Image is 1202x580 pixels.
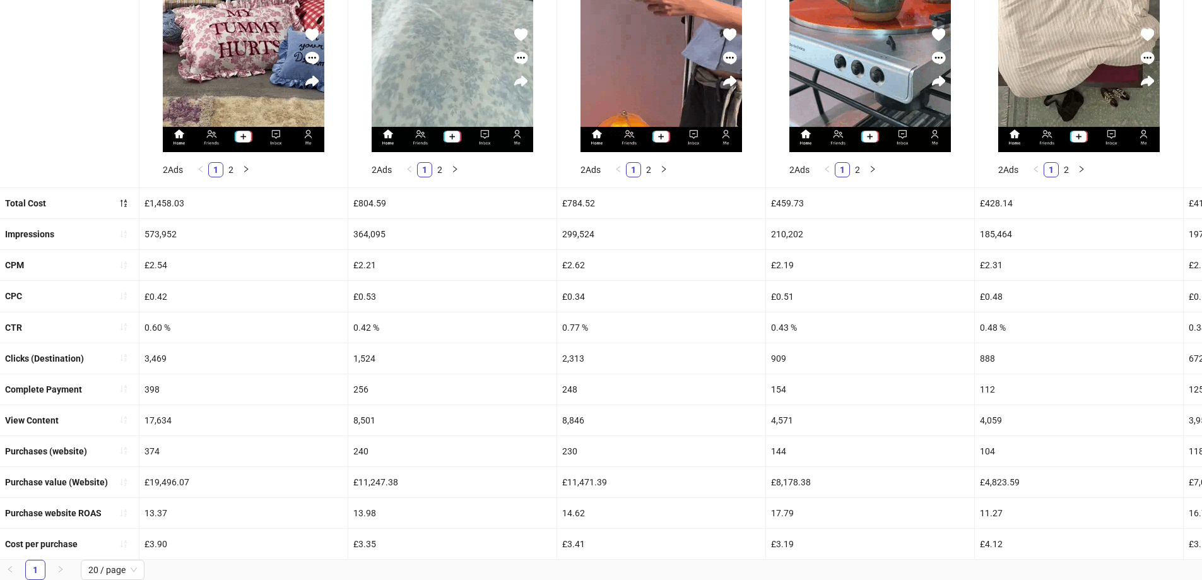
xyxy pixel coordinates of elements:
[139,405,348,435] div: 17,634
[766,529,974,559] div: £3.19
[348,219,557,249] div: 364,095
[223,162,239,177] li: 2
[766,374,974,405] div: 154
[81,560,144,580] div: Page Size
[119,446,128,455] span: sort-ascending
[348,436,557,466] div: 240
[139,281,348,311] div: £0.42
[766,405,974,435] div: 4,571
[224,163,238,177] a: 2
[139,374,348,405] div: 398
[557,281,765,311] div: £0.34
[975,529,1183,559] div: £4.12
[975,467,1183,497] div: £4,823.59
[119,509,128,518] span: sort-ascending
[432,162,447,177] li: 2
[139,529,348,559] div: £3.90
[975,405,1183,435] div: 4,059
[348,467,557,497] div: £11,247.38
[348,405,557,435] div: 8,501
[50,560,71,580] li: Next Page
[975,498,1183,528] div: 11.27
[557,188,765,218] div: £784.52
[5,291,22,301] b: CPC
[975,219,1183,249] div: 185,464
[5,384,82,394] b: Complete Payment
[402,162,417,177] li: Previous Page
[5,323,22,333] b: CTR
[975,374,1183,405] div: 112
[451,165,459,173] span: right
[447,162,463,177] li: Next Page
[119,384,128,393] span: sort-ascending
[835,163,849,177] a: 1
[25,560,45,580] li: 1
[402,162,417,177] button: left
[5,353,84,364] b: Clicks (Destination)
[348,188,557,218] div: £804.59
[119,292,128,300] span: sort-ascending
[766,312,974,343] div: 0.43 %
[119,261,128,269] span: sort-ascending
[580,165,601,175] span: 2 Ads
[557,529,765,559] div: £3.41
[869,165,876,173] span: right
[557,312,765,343] div: 0.77 %
[119,353,128,362] span: sort-ascending
[119,540,128,548] span: sort-ascending
[766,436,974,466] div: 144
[611,162,626,177] button: left
[406,165,413,173] span: left
[850,162,865,177] li: 2
[139,467,348,497] div: £19,496.07
[417,162,432,177] li: 1
[557,250,765,280] div: £2.62
[119,415,128,424] span: sort-ascending
[766,281,974,311] div: £0.51
[557,405,765,435] div: 8,846
[418,163,432,177] a: 1
[557,498,765,528] div: 14.62
[193,162,208,177] li: Previous Page
[865,162,880,177] li: Next Page
[557,436,765,466] div: 230
[835,162,850,177] li: 1
[119,230,128,239] span: sort-ascending
[348,374,557,405] div: 256
[139,436,348,466] div: 374
[851,163,864,177] a: 2
[1078,165,1085,173] span: right
[208,162,223,177] li: 1
[1032,165,1040,173] span: left
[197,165,204,173] span: left
[119,323,128,331] span: sort-ascending
[5,415,59,425] b: View Content
[348,281,557,311] div: £0.53
[1059,162,1074,177] li: 2
[348,312,557,343] div: 0.42 %
[348,343,557,374] div: 1,524
[766,219,974,249] div: 210,202
[557,219,765,249] div: 299,524
[1074,162,1089,177] li: Next Page
[1028,162,1044,177] li: Previous Page
[239,162,254,177] button: right
[209,163,223,177] a: 1
[641,162,656,177] li: 2
[1044,162,1059,177] li: 1
[88,560,137,579] span: 20 / page
[372,165,392,175] span: 2 Ads
[5,508,102,518] b: Purchase website ROAS
[163,165,183,175] span: 2 Ads
[820,162,835,177] li: Previous Page
[26,560,45,579] a: 1
[5,229,54,239] b: Impressions
[119,478,128,487] span: sort-ascending
[557,374,765,405] div: 248
[823,165,831,173] span: left
[766,467,974,497] div: £8,178.38
[119,199,128,208] span: sort-descending
[642,163,656,177] a: 2
[1028,162,1044,177] button: left
[193,162,208,177] button: left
